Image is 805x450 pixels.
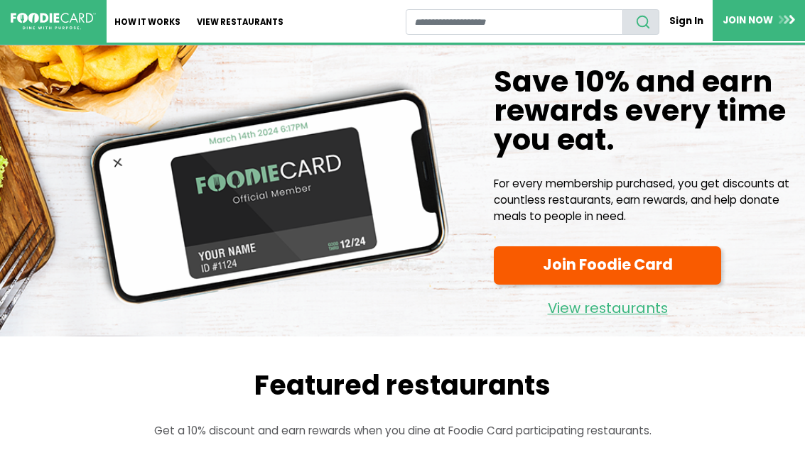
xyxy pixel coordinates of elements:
h2: Featured restaurants [11,369,794,401]
img: FoodieCard; Eat, Drink, Save, Donate [11,13,96,30]
a: View restaurants [494,290,721,320]
a: Join Foodie Card [494,246,721,285]
a: Sign In [659,9,713,33]
input: restaurant search [406,9,623,35]
button: search [622,9,659,35]
p: For every membership purchased, you get discounts at countless restaurants, earn rewards, and hel... [494,176,794,224]
p: Get a 10% discount and earn rewards when you dine at Foodie Card participating restaurants. [11,423,794,439]
h1: Save 10% and earn rewards every time you eat. [494,67,794,154]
